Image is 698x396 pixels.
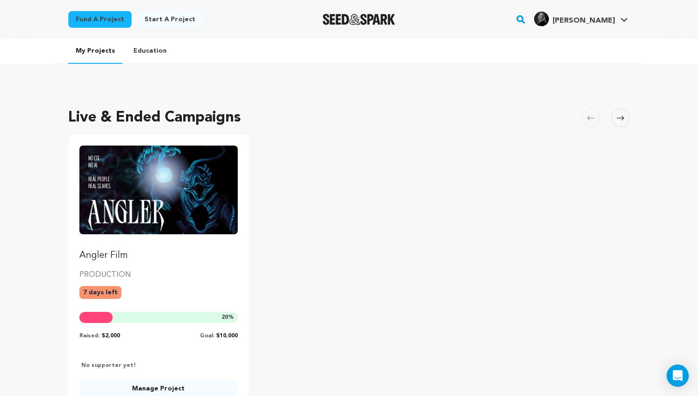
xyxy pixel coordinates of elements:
[102,333,120,339] span: $2,000
[553,17,615,24] span: [PERSON_NAME]
[137,11,203,28] a: Start a project
[79,269,238,280] p: PRODUCTION
[222,315,228,320] span: 20
[79,146,238,262] a: Fund Angler Film
[79,286,121,299] p: 7 days left
[534,12,615,26] div: Amelia T.'s Profile
[323,14,395,25] img: Seed&Spark Logo Dark Mode
[222,314,234,321] span: %
[79,333,100,339] span: Raised:
[68,39,122,64] a: My Projects
[323,14,395,25] a: Seed&Spark Homepage
[667,365,689,387] div: Open Intercom Messenger
[200,333,214,339] span: Goal:
[534,12,549,26] img: 6b0be169da535bcf.jpg
[68,107,241,129] h2: Live & Ended Campaigns
[68,11,132,28] a: Fund a project
[126,39,174,63] a: Education
[79,362,136,369] p: No supporter yet!
[532,10,630,26] a: Amelia T.'s Profile
[216,333,238,339] span: $10,000
[79,249,238,262] p: Angler Film
[532,10,630,29] span: Amelia T.'s Profile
